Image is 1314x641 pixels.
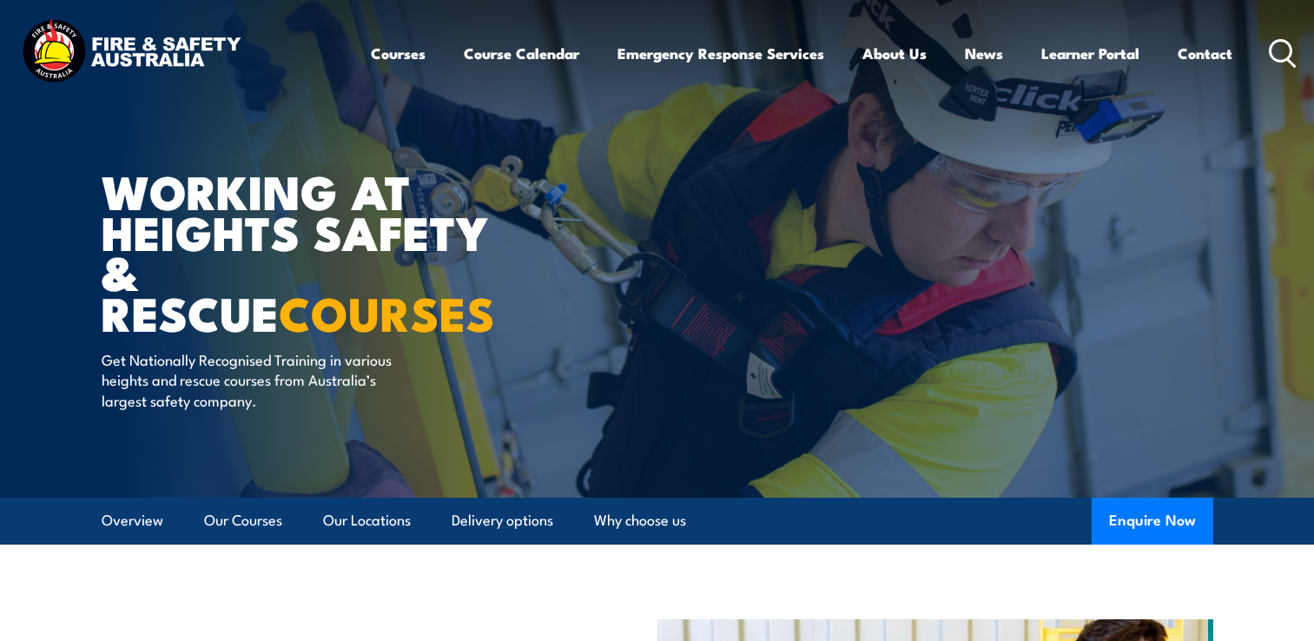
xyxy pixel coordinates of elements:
[965,30,1003,76] a: News
[1041,30,1139,76] a: Learner Portal
[862,30,927,76] a: About Us
[323,498,411,544] a: Our Locations
[464,30,579,76] a: Course Calendar
[1092,498,1213,545] button: Enquire Now
[102,498,163,544] a: Overview
[371,30,426,76] a: Courses
[617,30,824,76] a: Emergency Response Services
[204,498,282,544] a: Our Courses
[1178,30,1232,76] a: Contact
[279,275,495,347] strong: COURSES
[452,498,553,544] a: Delivery options
[594,498,686,544] a: Why choose us
[102,170,531,333] h1: WORKING AT HEIGHTS SAFETY & RESCUE
[102,349,419,410] p: Get Nationally Recognised Training in various heights and rescue courses from Australia’s largest...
